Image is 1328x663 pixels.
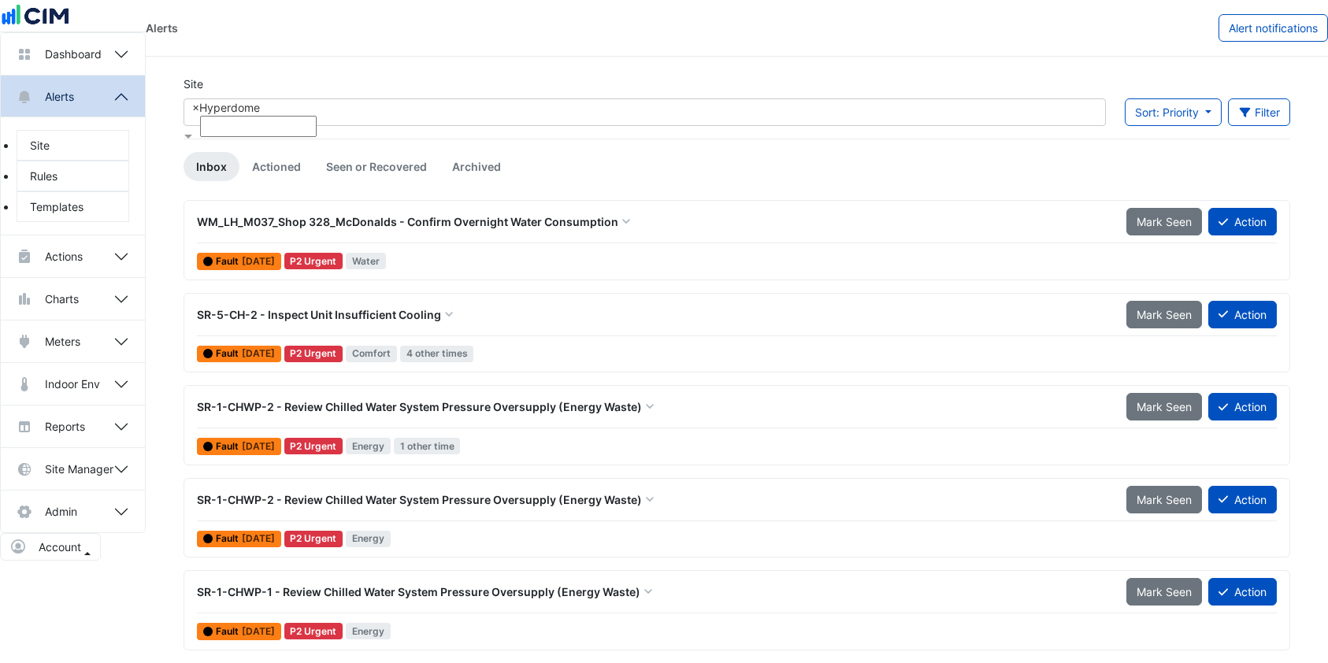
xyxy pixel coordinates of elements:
[216,349,242,358] span: Fault
[1,33,145,75] button: Dashboard
[199,101,260,114] span: Hyperdome
[17,130,129,161] a: Site
[242,440,275,452] span: Thu 11-Sep-2025 22:00 AEST
[284,253,343,269] div: P2 Urgent
[242,625,275,637] span: Thu 11-Sep-2025 18:47 AEST
[45,291,79,307] span: Charts
[399,306,457,323] span: Cooling
[242,255,275,267] span: Fri 12-Sep-2025 22:02 AEST
[394,438,461,454] span: 1 other time
[1126,208,1202,235] button: Mark Seen
[242,347,275,359] span: Fri 12-Sep-2025 09:33 AEST
[544,213,634,230] span: Consumption
[603,583,656,600] span: Waste)
[1125,98,1222,126] button: Sort: Priority
[1208,393,1277,420] button: Action
[17,504,32,520] app-icon: Admin
[45,461,113,477] span: Site Manager
[197,400,602,413] span: SR-1-CHWP-2 - Review Chilled Water System Pressure Oversupply (Energy
[1137,493,1192,506] span: Mark Seen
[17,461,32,477] app-icon: Site Manager
[604,398,658,415] span: Waste)
[184,76,203,92] label: Site
[1,117,145,235] div: Alerts
[45,376,100,392] span: Indoor Env
[1208,486,1277,513] button: Action
[1,406,145,447] button: Reports
[1137,585,1192,598] span: Mark Seen
[1219,14,1328,42] button: Alert notifications
[1,491,145,532] button: Admin
[346,438,391,454] span: Energy
[1,76,145,117] button: Alerts
[346,623,391,639] span: Energy
[1126,486,1202,513] button: Mark Seen
[400,346,474,362] span: 4 other times
[346,346,397,362] span: Comfort
[1,448,145,490] button: Site Manager
[17,334,32,350] app-icon: Meters
[17,46,32,62] app-icon: Dashboard
[1137,308,1192,321] span: Mark Seen
[1126,301,1202,328] button: Mark Seen
[1,320,145,362] button: Meters
[192,101,199,114] span: ×
[284,346,343,362] div: P2 Urgent
[1,363,145,405] button: Indoor Env
[1,278,145,320] button: Charts
[346,531,391,547] span: Energy
[45,46,102,62] span: Dashboard
[1208,578,1277,606] button: Action
[284,531,343,547] div: P2 Urgent
[284,438,343,454] div: P2 Urgent
[197,308,396,321] span: SR-5-CH-2 - Inspect Unit Insufficient
[1229,21,1318,35] span: Alert notifications
[17,291,32,307] app-icon: Charts
[1208,301,1277,328] button: Action
[45,248,83,265] span: Actions
[17,89,32,105] app-icon: Alerts
[216,627,242,636] span: Fault
[1,235,145,277] button: Actions
[197,215,542,228] span: WM_LH_M037_Shop 328_McDonalds - Confirm Overnight Water
[45,418,85,435] span: Reports
[1208,208,1277,235] button: Action
[440,152,514,181] a: Archived
[197,585,600,598] span: SR-1-CHWP-1 - Review Chilled Water System Pressure Oversupply (Energy
[39,539,81,555] span: Account
[146,20,178,36] div: Alerts
[346,253,386,269] span: Water
[45,333,80,350] span: Meters
[17,161,129,191] a: Rules
[17,191,129,222] a: Templates
[1126,578,1202,606] button: Mark Seen
[17,419,32,435] app-icon: Reports
[216,534,242,543] span: Fault
[1228,98,1291,126] button: Filter
[1126,393,1202,420] button: Mark Seen
[17,249,32,265] app-icon: Actions
[45,503,77,520] span: Admin
[284,623,343,639] div: P2 Urgent
[17,376,32,392] app-icon: Indoor Env
[1137,215,1192,228] span: Mark Seen
[242,532,275,544] span: Thu 11-Sep-2025 18:47 AEST
[45,88,74,105] span: Alerts
[1137,400,1192,413] span: Mark Seen
[1135,106,1199,119] span: Sort: Priority
[216,257,242,266] span: Fault
[184,152,239,181] a: Inbox
[604,491,658,508] span: Waste)
[313,152,440,181] a: Seen or Recovered
[216,442,242,451] span: Fault
[197,493,602,506] span: SR-1-CHWP-2 - Review Chilled Water System Pressure Oversupply (Energy
[239,152,313,181] a: Actioned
